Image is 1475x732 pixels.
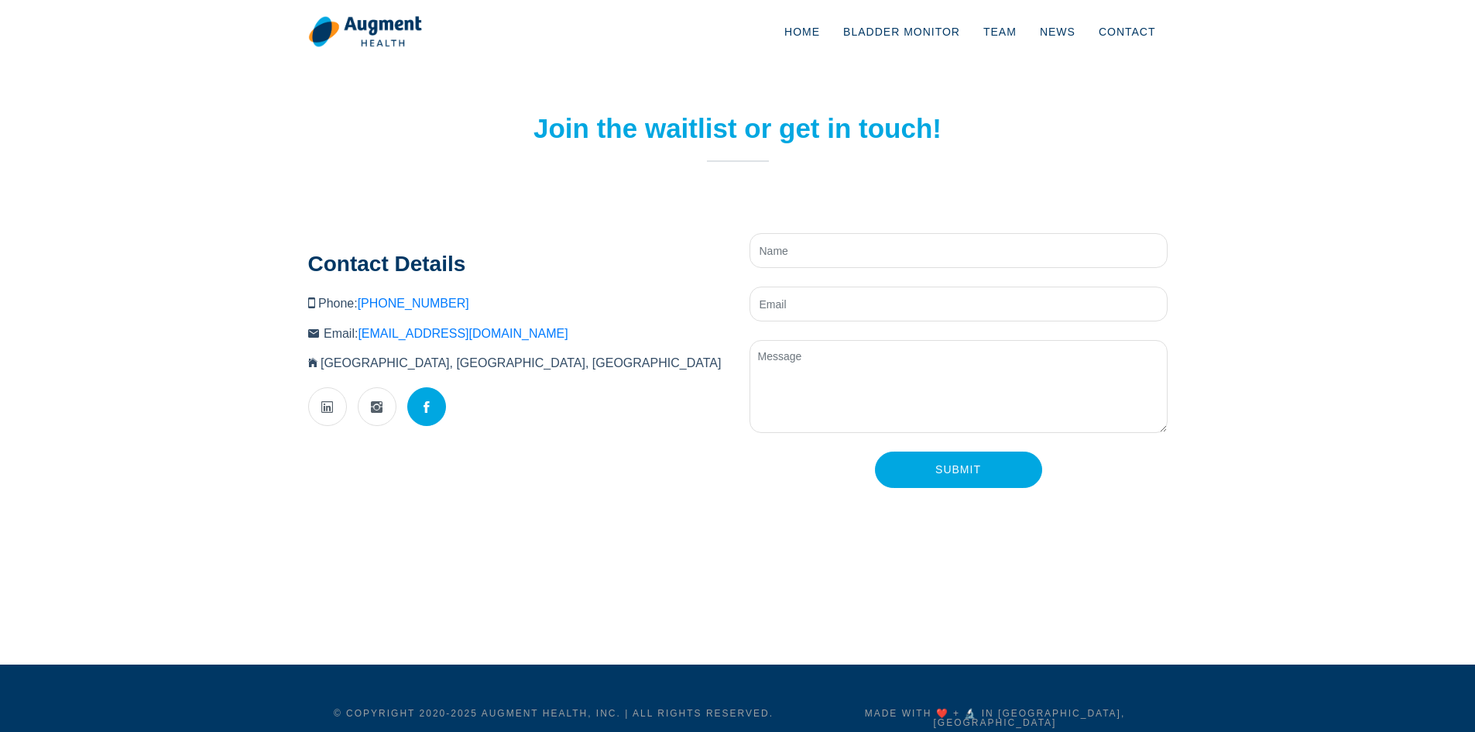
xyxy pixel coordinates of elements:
input: Submit [875,452,1042,488]
h2: Join the waitlist or get in touch! [529,112,947,145]
a: Team [972,6,1028,57]
a: [PHONE_NUMBER] [358,297,469,310]
a: News [1028,6,1087,57]
span: Phone: [318,297,469,310]
h3: Contact Details [308,251,726,277]
h5: Made with ❤️ + 🔬 in [GEOGRAPHIC_DATA], [GEOGRAPHIC_DATA] [823,709,1168,727]
h5: © Copyright 2020- 2025 Augment Health, Inc. | All rights reserved. [308,709,800,718]
a: Contact [1087,6,1168,57]
a: Bladder Monitor [832,6,972,57]
img: logo [308,15,422,48]
span: [GEOGRAPHIC_DATA], [GEOGRAPHIC_DATA], [GEOGRAPHIC_DATA] [321,356,721,369]
input: Email [750,287,1168,321]
a: [EMAIL_ADDRESS][DOMAIN_NAME] [358,327,568,340]
a: Home [773,6,832,57]
span: Email: [324,327,568,340]
input: Name [750,233,1168,268]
